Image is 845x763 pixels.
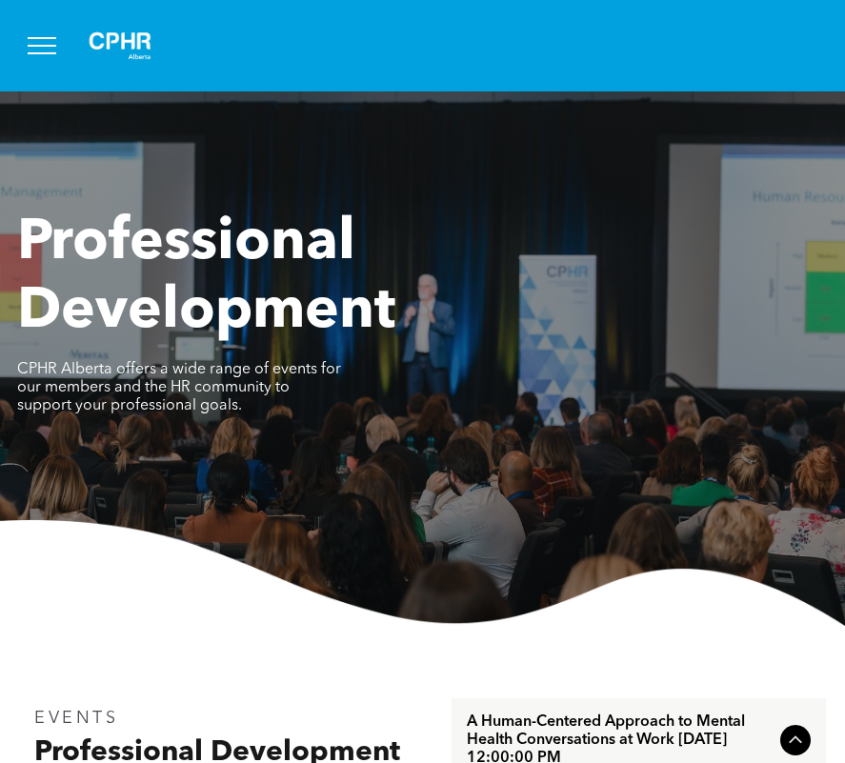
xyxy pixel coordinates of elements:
span: CPHR Alberta offers a wide range of events for our members and the HR community to support your p... [17,362,341,413]
span: Professional Development [17,215,395,341]
span: EVENTS [34,710,119,727]
img: A white background with a few lines on it [72,15,168,76]
button: menu [17,21,67,70]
